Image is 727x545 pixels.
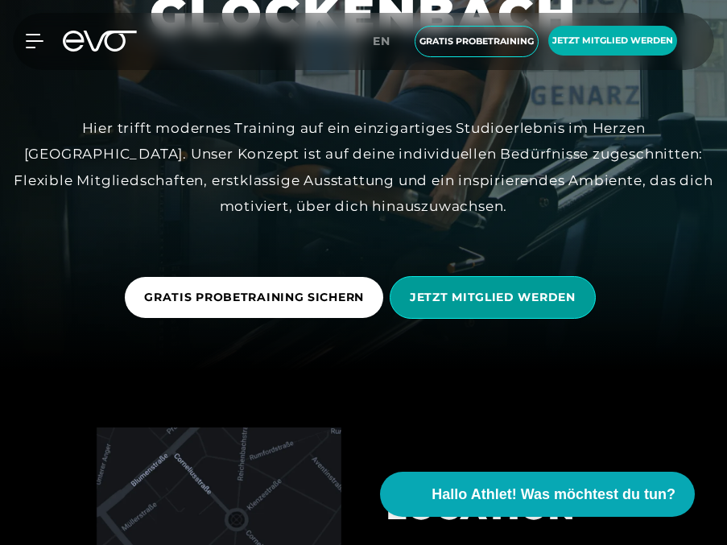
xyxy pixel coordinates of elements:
[552,34,673,47] span: Jetzt Mitglied werden
[144,289,364,306] span: GRATIS PROBETRAINING SICHERN
[13,115,714,219] div: Hier trifft modernes Training auf ein einzigartiges Studioerlebnis im Herzen [GEOGRAPHIC_DATA]. U...
[373,32,400,51] a: en
[125,265,390,330] a: GRATIS PROBETRAINING SICHERN
[432,484,675,506] span: Hallo Athlet! Was möchtest du tun?
[410,26,543,57] a: Gratis Probetraining
[410,289,576,306] span: JETZT MITGLIED WERDEN
[419,35,534,48] span: Gratis Probetraining
[373,34,390,48] span: en
[380,472,695,517] button: Hallo Athlet! Was möchtest du tun?
[390,264,602,331] a: JETZT MITGLIED WERDEN
[543,26,682,57] a: Jetzt Mitglied werden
